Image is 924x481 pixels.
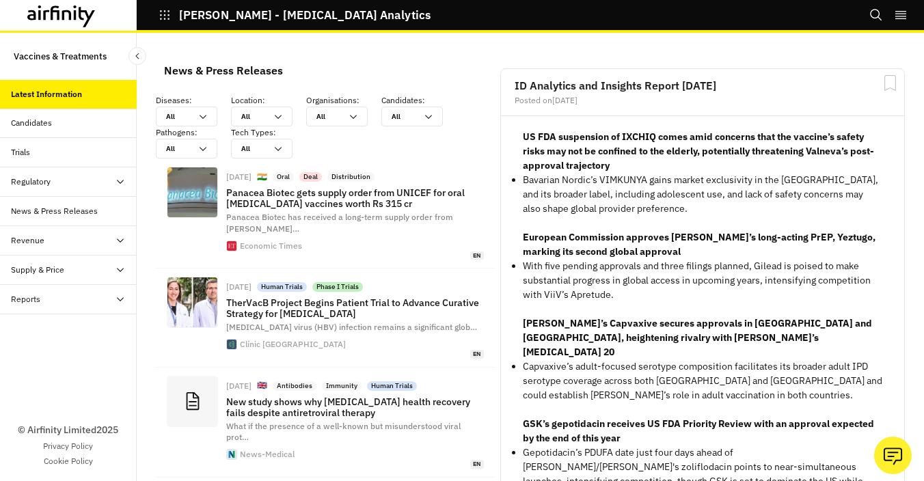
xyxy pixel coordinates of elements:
[226,297,484,319] p: TherVacB Project Begins Patient Trial to Advance Curative Strategy for [MEDICAL_DATA]
[43,440,93,452] a: Privacy Policy
[167,167,217,217] img: articleshow.jpg
[523,317,872,358] strong: [PERSON_NAME]’s Capvaxive secures approvals in [GEOGRAPHIC_DATA] and [GEOGRAPHIC_DATA], heighteni...
[14,44,107,69] p: Vaccines & Treatments
[306,94,381,107] p: Organisations :
[179,9,431,21] p: [PERSON_NAME] - [MEDICAL_DATA] Analytics
[470,251,484,260] span: en
[371,381,413,391] p: Human Trials
[164,60,283,81] div: News & Press Releases
[11,117,52,129] div: Candidates
[156,368,495,478] a: [DATE]🇬🇧AntibodiesImmunityHuman TrialsNew study shows why [MEDICAL_DATA] health recovery fails de...
[523,259,882,302] p: With five pending approvals and three filings planned, Gilead is poised to make substantial progr...
[515,96,891,105] div: Posted on [DATE]
[227,450,236,459] img: favicon-96x96.png
[226,283,252,291] div: [DATE]
[128,47,146,65] button: Close Sidebar
[227,241,236,251] img: et.jpg
[226,187,484,209] p: Panacea Biotec gets supply order from UNICEF for oral [MEDICAL_DATA] vaccines worth Rs 315 cr
[227,340,236,349] img: mstile-310x310.06d0a6f1596b283aad92eca5f76e22da.png
[231,126,306,139] p: Tech Types :
[226,421,461,443] span: What if the presence of a well-known but misunderstood viral prot …
[515,80,891,91] h2: ID Analytics and Insights Report [DATE]
[226,322,477,332] span: [MEDICAL_DATA] virus (HBV) infection remains a significant glob …
[11,293,40,305] div: Reports
[11,205,98,217] div: News & Press Releases
[316,282,359,292] p: Phase I Trials
[523,173,882,216] p: Bavarian Nordic’s VIMKUNYA gains market exclusivity in the [GEOGRAPHIC_DATA], and its broader lab...
[523,130,874,171] strong: US FDA suspension of IXCHIQ comes amid concerns that the vaccine’s safety risks may not be confin...
[156,126,231,139] p: Pathogens :
[240,340,346,348] div: Clínic [GEOGRAPHIC_DATA]
[261,282,303,292] p: Human Trials
[303,172,318,182] p: Deal
[44,455,93,467] a: Cookie Policy
[18,423,118,437] p: © Airfinity Limited 2025
[240,450,295,458] div: News-Medical
[523,231,875,258] strong: European Commission approves [PERSON_NAME]’s long-acting PrEP, Yeztugo, marking its second global...
[882,74,899,92] svg: Bookmark Report
[257,380,267,391] p: 🇬🇧
[231,94,306,107] p: Location :
[226,173,252,181] div: [DATE]
[523,417,874,444] strong: GSK’s gepotidacin receives US FDA Priority Review with an approval expected by the end of this year
[277,381,312,391] p: Antibodies
[874,437,912,474] button: Ask our analysts
[226,396,484,418] p: New study shows why [MEDICAL_DATA] health recovery fails despite antiretroviral therapy
[156,269,495,367] a: [DATE]Human TrialsPhase I TrialsTherVacB Project Begins Patient Trial to Advance Curative Strateg...
[11,234,44,247] div: Revenue
[240,242,302,250] div: Economic Times
[226,382,252,390] div: [DATE]
[523,359,882,402] p: Capvaxive’s adult-focused serotype composition facilitates its broader adult IPD serotype coverag...
[167,277,217,327] img: 11548dc6a9831eca7536aa4aa68fd26e0f17b955.jpg
[11,264,64,276] div: Supply & Price
[226,212,453,234] span: Panacea Biotec has received a long-term supply order from [PERSON_NAME] …
[470,350,484,359] span: en
[156,159,495,269] a: [DATE]🇮🇳OralDealDistributionPanacea Biotec gets supply order from UNICEF for oral [MEDICAL_DATA] ...
[159,3,431,27] button: [PERSON_NAME] - [MEDICAL_DATA] Analytics
[277,172,290,182] p: Oral
[11,176,51,188] div: Regulatory
[11,88,82,100] div: Latest Information
[156,94,231,107] p: Diseases :
[257,171,267,183] p: 🇮🇳
[11,146,30,159] div: Trials
[326,381,357,391] p: Immunity
[869,3,883,27] button: Search
[470,460,484,469] span: en
[331,172,370,182] p: Distribution
[381,94,457,107] p: Candidates :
